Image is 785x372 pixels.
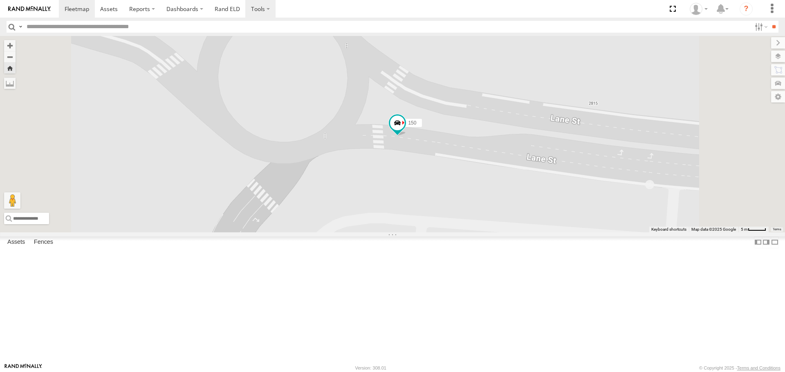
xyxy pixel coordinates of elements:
[762,236,770,248] label: Dock Summary Table to the Right
[751,21,769,33] label: Search Filter Options
[771,236,779,248] label: Hide Summary Table
[17,21,24,33] label: Search Query
[8,6,51,12] img: rand-logo.svg
[4,40,16,51] button: Zoom in
[773,227,781,231] a: Terms (opens in new tab)
[4,51,16,62] button: Zoom out
[691,227,736,232] span: Map data ©2025 Google
[4,78,16,89] label: Measure
[408,120,416,126] span: 150
[738,227,769,232] button: Map Scale: 5 m per 41 pixels
[771,91,785,102] label: Map Settings
[741,227,748,232] span: 5 m
[3,237,29,248] label: Assets
[4,192,20,209] button: Drag Pegman onto the map to open Street View
[699,365,781,370] div: © Copyright 2025 -
[4,364,42,372] a: Visit our Website
[737,365,781,370] a: Terms and Conditions
[740,2,753,16] i: ?
[651,227,686,232] button: Keyboard shortcuts
[4,62,16,74] button: Zoom Home
[687,3,711,15] div: Matthew Trout
[355,365,386,370] div: Version: 308.01
[754,236,762,248] label: Dock Summary Table to the Left
[30,237,57,248] label: Fences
